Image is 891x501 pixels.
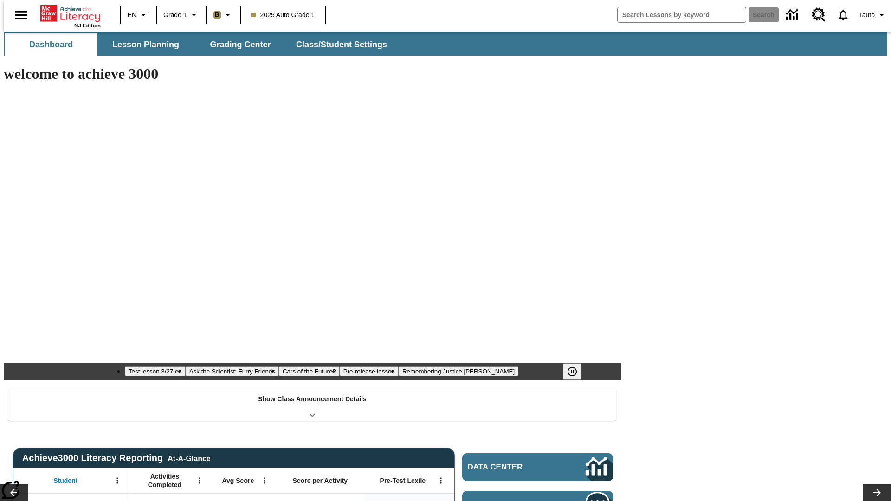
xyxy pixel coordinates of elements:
[123,6,153,23] button: Language: EN, Select a language
[7,1,35,29] button: Open side menu
[831,3,855,27] a: Notifications
[210,6,237,23] button: Boost Class color is light brown. Change class color
[380,476,426,485] span: Pre-Test Lexile
[5,33,97,56] button: Dashboard
[289,33,394,56] button: Class/Student Settings
[215,9,220,20] span: B
[4,33,395,56] div: SubNavbar
[210,39,271,50] span: Grading Center
[163,10,187,20] span: Grade 1
[99,33,192,56] button: Lesson Planning
[29,39,73,50] span: Dashboard
[251,10,315,20] span: 2025 Auto Grade 1
[468,462,555,472] span: Data Center
[4,65,621,83] h1: welcome to achieve 3000
[168,453,210,463] div: At-A-Glance
[781,2,806,28] a: Data Center
[53,476,77,485] span: Student
[618,7,746,22] input: search field
[8,389,616,421] div: Show Class Announcement Details
[855,6,891,23] button: Profile/Settings
[4,32,887,56] div: SubNavbar
[222,476,254,485] span: Avg Score
[194,33,287,56] button: Grading Center
[40,3,101,28] div: Home
[863,484,891,501] button: Lesson carousel, Next
[74,23,101,28] span: NJ Edition
[806,2,831,27] a: Resource Center, Will open in new tab
[160,6,203,23] button: Grade: Grade 1, Select a grade
[193,474,207,488] button: Open Menu
[563,363,591,380] div: Pause
[293,476,348,485] span: Score per Activity
[134,472,195,489] span: Activities Completed
[399,366,518,376] button: Slide 5 Remembering Justice O'Connor
[340,366,399,376] button: Slide 4 Pre-release lesson
[258,394,367,404] p: Show Class Announcement Details
[258,474,271,488] button: Open Menu
[434,474,448,488] button: Open Menu
[112,39,179,50] span: Lesson Planning
[462,453,613,481] a: Data Center
[22,453,211,463] span: Achieve3000 Literacy Reporting
[279,366,340,376] button: Slide 3 Cars of the Future?
[563,363,581,380] button: Pause
[110,474,124,488] button: Open Menu
[859,10,875,20] span: Tauto
[296,39,387,50] span: Class/Student Settings
[186,366,279,376] button: Slide 2 Ask the Scientist: Furry Friends
[125,366,186,376] button: Slide 1 Test lesson 3/27 en
[128,10,136,20] span: EN
[40,4,101,23] a: Home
